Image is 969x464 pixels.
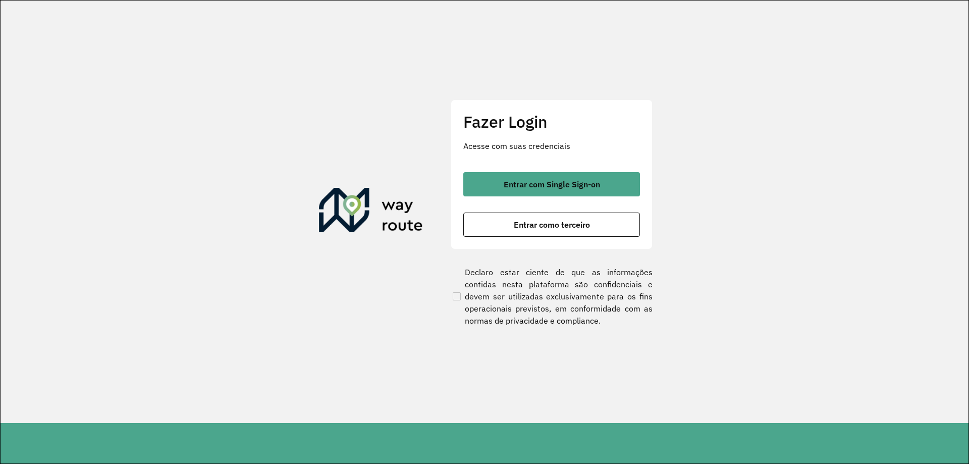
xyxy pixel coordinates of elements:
p: Acesse com suas credenciais [463,140,640,152]
button: button [463,213,640,237]
img: Roteirizador AmbevTech [319,188,423,236]
button: button [463,172,640,196]
h2: Fazer Login [463,112,640,131]
span: Entrar com Single Sign-on [504,180,600,188]
label: Declaro estar ciente de que as informações contidas nesta plataforma são confidenciais e devem se... [451,266,653,327]
span: Entrar como terceiro [514,221,590,229]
